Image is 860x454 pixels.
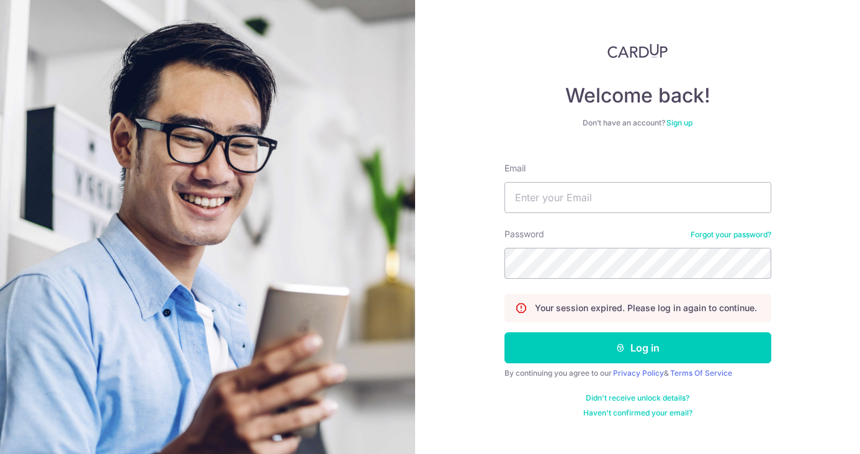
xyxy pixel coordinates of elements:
div: Don’t have an account? [504,118,771,128]
a: Didn't receive unlock details? [586,393,689,403]
a: Forgot your password? [691,230,771,240]
input: Enter your Email [504,182,771,213]
p: Your session expired. Please log in again to continue. [535,302,757,314]
a: Haven't confirmed your email? [583,408,692,418]
a: Sign up [666,118,692,127]
button: Log in [504,332,771,363]
img: CardUp Logo [607,43,668,58]
label: Password [504,228,544,240]
div: By continuing you agree to our & [504,368,771,378]
a: Terms Of Service [670,368,732,378]
label: Email [504,162,526,175]
h4: Welcome back! [504,83,771,108]
a: Privacy Policy [613,368,664,378]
